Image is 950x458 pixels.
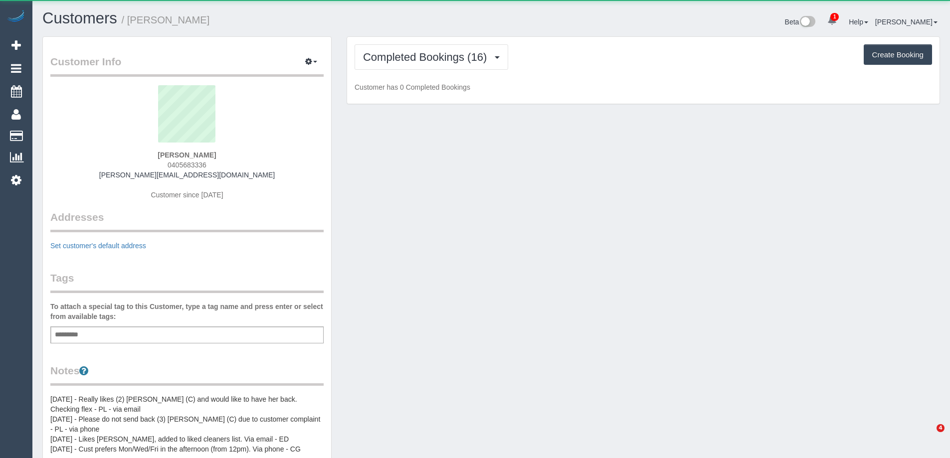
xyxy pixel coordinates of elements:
legend: Notes [50,363,324,386]
span: 1 [830,13,839,21]
button: Create Booking [864,44,932,65]
label: To attach a special tag to this Customer, type a tag name and press enter or select from availabl... [50,302,324,321]
pre: [DATE] - Really likes (2) [PERSON_NAME] (C) and would like to have her back. Checking flex - PL -... [50,394,324,454]
legend: Customer Info [50,54,324,77]
legend: Tags [50,271,324,293]
a: Customers [42,9,117,27]
p: Customer has 0 Completed Bookings [355,82,932,92]
a: Help [849,18,868,26]
span: Customer since [DATE] [151,191,223,199]
img: New interface [799,16,815,29]
a: Beta [785,18,816,26]
span: Completed Bookings (16) [363,51,492,63]
a: [PERSON_NAME] [875,18,938,26]
strong: [PERSON_NAME] [158,151,216,159]
a: [PERSON_NAME][EMAIL_ADDRESS][DOMAIN_NAME] [99,171,275,179]
button: Completed Bookings (16) [355,44,508,70]
iframe: Intercom live chat [916,424,940,448]
a: Set customer's default address [50,242,146,250]
img: Automaid Logo [6,10,26,24]
span: 4 [937,424,945,432]
small: / [PERSON_NAME] [122,14,210,25]
span: 0405683336 [168,161,206,169]
a: 1 [822,10,842,32]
